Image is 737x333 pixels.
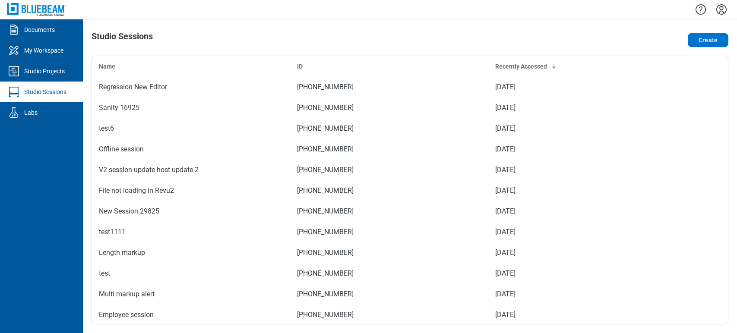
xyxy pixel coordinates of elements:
[7,85,21,99] svg: Studio Sessions
[7,3,66,16] img: Bluebeam, Inc.
[488,222,686,242] td: [DATE]
[290,242,488,263] td: [PHONE_NUMBER]
[290,222,488,242] td: [PHONE_NUMBER]
[488,263,686,284] td: [DATE]
[488,180,686,201] td: [DATE]
[688,33,728,47] button: Create
[290,77,488,97] td: [PHONE_NUMBER]
[24,108,38,117] div: Labs
[7,44,21,57] svg: My Workspace
[488,242,686,263] td: [DATE]
[7,23,21,37] svg: Documents
[99,310,283,320] div: Employee session
[7,64,21,78] svg: Studio Projects
[495,62,680,71] div: Recently Accessed
[290,160,488,180] td: [PHONE_NUMBER]
[92,31,153,45] h1: Studio Sessions
[488,139,686,160] td: [DATE]
[99,144,283,154] div: Offline session
[99,62,283,71] div: Name
[290,305,488,325] td: [PHONE_NUMBER]
[290,97,488,118] td: [PHONE_NUMBER]
[488,284,686,305] td: [DATE]
[488,118,686,139] td: [DATE]
[99,123,283,134] div: test6
[99,268,283,279] div: test
[715,2,728,17] button: Settings
[99,82,283,92] div: Regression New Editor
[290,118,488,139] td: [PHONE_NUMBER]
[488,97,686,118] td: [DATE]
[488,77,686,97] td: [DATE]
[99,185,283,196] div: File not loading in Revu2
[24,88,66,96] div: Studio Sessions
[99,289,283,299] div: Multi markup alert
[290,284,488,305] td: [PHONE_NUMBER]
[290,263,488,284] td: [PHONE_NUMBER]
[488,201,686,222] td: [DATE]
[24,67,65,75] div: Studio Projects
[24,25,55,34] div: Documents
[488,305,686,325] td: [DATE]
[297,62,481,71] div: ID
[24,46,63,55] div: My Workspace
[7,106,21,119] svg: Labs
[99,248,283,258] div: Length markup
[488,160,686,180] td: [DATE]
[99,227,283,237] div: test1111
[99,103,283,113] div: Sanity 16925
[290,180,488,201] td: [PHONE_NUMBER]
[290,139,488,160] td: [PHONE_NUMBER]
[99,206,283,217] div: New Session 29825
[99,165,283,175] div: V2 session update host update 2
[290,201,488,222] td: [PHONE_NUMBER]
